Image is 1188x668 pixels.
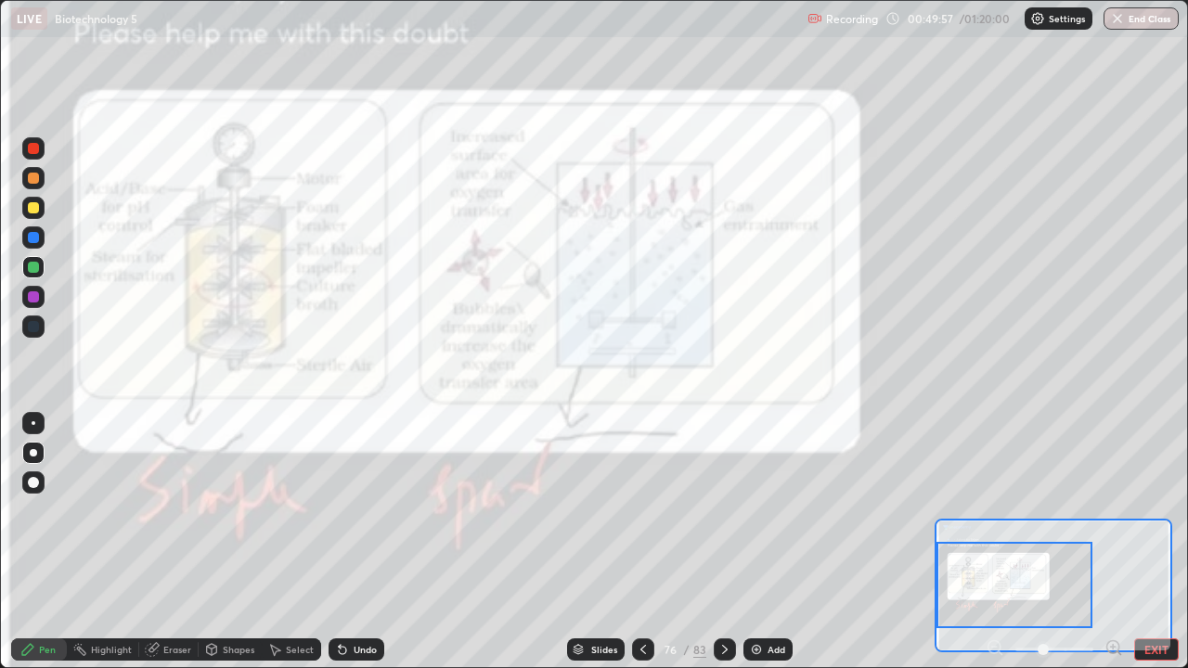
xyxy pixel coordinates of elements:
div: Slides [591,645,617,654]
p: LIVE [17,11,42,26]
p: Settings [1049,14,1085,23]
img: end-class-cross [1110,11,1125,26]
div: 83 [693,641,706,658]
div: Eraser [163,645,191,654]
button: EXIT [1134,638,1179,661]
img: recording.375f2c34.svg [807,11,822,26]
div: Select [286,645,314,654]
img: class-settings-icons [1030,11,1045,26]
div: Highlight [91,645,132,654]
div: Add [768,645,785,654]
img: add-slide-button [749,642,764,657]
div: / [684,644,690,655]
div: 76 [662,644,680,655]
div: Pen [39,645,56,654]
div: Shapes [223,645,254,654]
button: End Class [1104,7,1179,30]
p: Biotechnology 5 [55,11,137,26]
div: Undo [354,645,377,654]
p: Recording [826,12,878,26]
